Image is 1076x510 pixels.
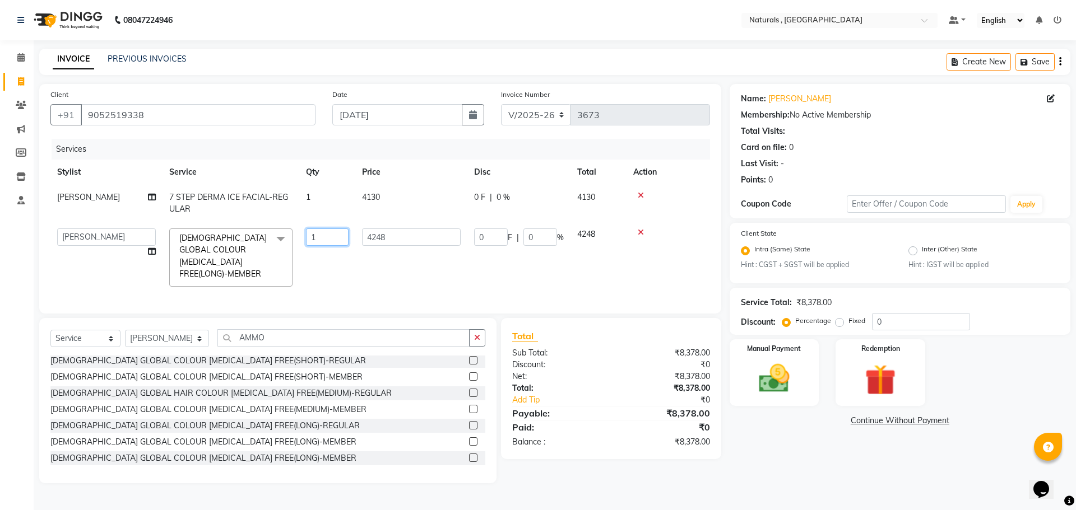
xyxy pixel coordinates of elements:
span: 1 [306,192,310,202]
input: Search by Name/Mobile/Email/Code [81,104,316,125]
div: [DEMOGRAPHIC_DATA] GLOBAL COLOUR [MEDICAL_DATA] FREE(LONG)-MEMBER [50,436,356,448]
div: 0 [768,174,773,186]
div: Paid: [504,420,611,434]
div: ₹0 [629,394,718,406]
span: Total [512,330,538,342]
div: No Active Membership [741,109,1059,121]
span: [PERSON_NAME] [57,192,120,202]
span: 0 % [497,191,510,203]
small: Hint : IGST will be applied [908,260,1059,270]
th: Action [627,160,710,185]
th: Service [163,160,299,185]
div: Name: [741,93,766,105]
img: logo [29,4,105,36]
img: _cash.svg [749,361,800,396]
div: [DEMOGRAPHIC_DATA] GLOBAL COLOUR [MEDICAL_DATA] FREE(SHORT)-MEMBER [50,371,363,383]
a: [PERSON_NAME] [768,93,831,105]
th: Disc [467,160,571,185]
div: Net: [504,371,611,382]
div: - [781,158,784,170]
div: 0 [789,142,794,153]
input: Enter Offer / Coupon Code [847,195,1006,213]
div: Services [52,139,718,160]
div: Last Visit: [741,158,778,170]
input: Search or Scan [217,329,470,347]
button: Apply [1010,196,1042,213]
button: Save [1015,53,1055,71]
b: 08047224946 [123,4,173,36]
div: Balance : [504,436,611,448]
div: Total: [504,382,611,394]
th: Qty [299,160,355,185]
div: Payable: [504,406,611,420]
label: Client [50,90,68,100]
a: INVOICE [53,49,94,69]
label: Invoice Number [501,90,550,100]
th: Stylist [50,160,163,185]
iframe: chat widget [1029,465,1065,499]
a: x [261,269,266,279]
div: ₹8,378.00 [611,371,718,382]
a: PREVIOUS INVOICES [108,54,187,64]
a: Add Tip [504,394,629,406]
div: Service Total: [741,297,792,308]
div: Discount: [504,359,611,371]
label: Inter (Other) State [922,244,977,258]
div: Card on file: [741,142,787,153]
div: ₹8,378.00 [796,297,832,308]
div: [DEMOGRAPHIC_DATA] GLOBAL COLOUR [MEDICAL_DATA] FREE(LONG)-MEMBER [50,452,356,464]
div: Points: [741,174,766,186]
div: Total Visits: [741,125,785,137]
div: [DEMOGRAPHIC_DATA] GLOBAL COLOUR [MEDICAL_DATA] FREE(SHORT)-REGULAR [50,355,366,367]
span: | [490,191,492,203]
span: 4248 [577,229,595,239]
label: Percentage [795,316,831,326]
th: Price [355,160,467,185]
img: _gift.svg [855,361,906,399]
label: Fixed [848,316,865,326]
span: | [517,232,519,244]
span: 7 STEP DERMA ICE FACIAL-REGULAR [169,192,288,214]
small: Hint : CGST + SGST will be applied [741,260,892,270]
div: [DEMOGRAPHIC_DATA] GLOBAL COLOUR [MEDICAL_DATA] FREE(LONG)-REGULAR [50,420,360,432]
div: ₹0 [611,359,718,371]
span: 4130 [362,192,380,202]
label: Client State [741,228,777,238]
a: Continue Without Payment [732,415,1068,427]
span: % [557,232,564,244]
span: F [508,232,512,244]
div: Discount: [741,316,776,328]
label: Date [332,90,347,100]
label: Manual Payment [747,344,801,354]
div: Membership: [741,109,790,121]
span: 0 F [474,191,485,203]
span: [DEMOGRAPHIC_DATA] GLOBAL COLOUR [MEDICAL_DATA] FREE(LONG)-MEMBER [179,233,267,279]
button: Create New [947,53,1011,71]
div: Sub Total: [504,347,611,359]
label: Intra (Same) State [754,244,810,258]
div: ₹0 [611,420,718,434]
div: Coupon Code [741,198,847,210]
div: ₹8,378.00 [611,436,718,448]
button: +91 [50,104,82,125]
div: [DEMOGRAPHIC_DATA] GLOBAL HAIR COLOUR [MEDICAL_DATA] FREE(MEDIUM)-REGULAR [50,387,392,399]
th: Total [571,160,627,185]
span: 4130 [577,192,595,202]
label: Redemption [861,344,900,354]
div: ₹8,378.00 [611,347,718,359]
div: ₹8,378.00 [611,382,718,394]
div: ₹8,378.00 [611,406,718,420]
div: [DEMOGRAPHIC_DATA] GLOBAL COLOUR [MEDICAL_DATA] FREE(MEDIUM)-MEMBER [50,404,367,415]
